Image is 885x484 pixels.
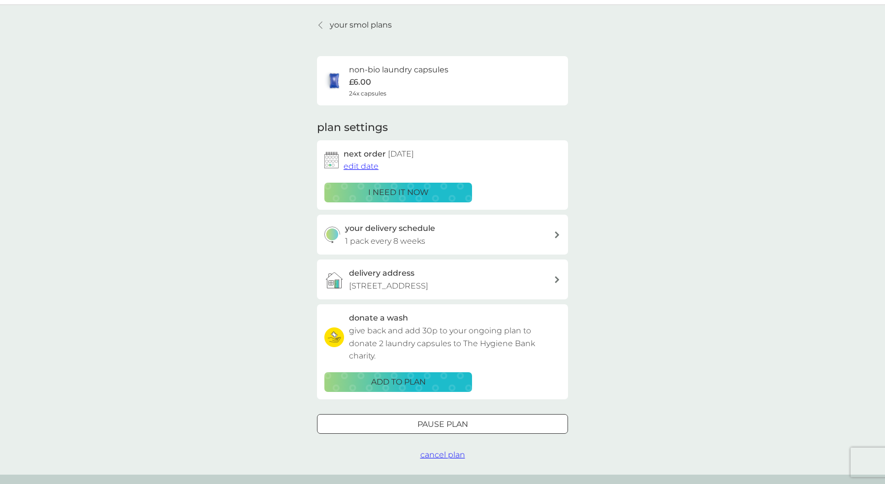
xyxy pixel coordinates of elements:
[317,120,388,135] h2: plan settings
[349,76,371,89] p: £6.00
[317,414,568,434] button: Pause plan
[388,149,414,159] span: [DATE]
[371,376,426,388] p: ADD TO PLAN
[417,418,468,431] p: Pause plan
[349,312,408,324] h3: donate a wash
[420,449,465,461] button: cancel plan
[345,235,425,248] p: 1 pack every 8 weeks
[344,161,379,171] span: edit date
[349,89,386,98] span: 24x capsules
[349,64,448,76] h6: non-bio laundry capsules
[344,160,379,173] button: edit date
[324,183,472,202] button: i need it now
[349,280,428,292] p: [STREET_ADDRESS]
[317,215,568,255] button: your delivery schedule1 pack every 8 weeks
[349,324,561,362] p: give back and add 30p to your ongoing plan to donate 2 laundry capsules to The Hygiene Bank charity.
[330,19,392,32] p: your smol plans
[317,259,568,299] a: delivery address[STREET_ADDRESS]
[324,372,472,392] button: ADD TO PLAN
[317,19,392,32] a: your smol plans
[324,71,344,91] img: non-bio laundry capsules
[420,450,465,459] span: cancel plan
[344,148,414,161] h2: next order
[368,186,429,199] p: i need it now
[345,222,435,235] h3: your delivery schedule
[349,267,414,280] h3: delivery address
